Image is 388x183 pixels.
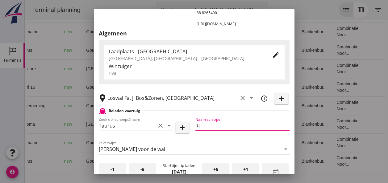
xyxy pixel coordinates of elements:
[194,22,225,41] td: Ontzilt oph.zan...
[35,22,57,41] td: new
[129,133,163,152] td: 672
[129,59,163,78] td: 434
[307,41,345,59] td: Combinatie Noor...
[35,133,57,152] td: new
[278,95,285,102] i: add
[129,163,156,182] div: min
[129,41,163,59] td: 999
[272,169,279,176] i: date_range
[77,140,81,145] i: directions_boat
[109,122,113,126] i: directions_boat
[107,93,238,103] input: Losplaats
[272,152,307,170] td: Blankenbur...
[109,55,262,62] div: [GEOGRAPHIC_DATA], [GEOGRAPHIC_DATA] - [GEOGRAPHIC_DATA]
[77,104,81,108] i: directions_boat
[35,78,57,96] td: new
[272,59,307,78] td: Blankenbur...
[194,115,225,133] td: Filling sand
[144,86,149,89] small: m3
[307,115,345,133] td: Combinatie Noor...
[61,140,113,146] div: Gouda
[141,67,146,71] small: m3
[232,163,259,182] div: uur
[225,115,272,133] td: 18
[141,49,146,52] small: m3
[194,41,225,59] td: Ontzilt oph.zan...
[141,30,146,34] small: m3
[61,29,113,35] div: Gouda
[141,160,146,163] small: m3
[194,78,225,96] td: Ontzilt oph.zan...
[136,6,228,14] div: Blankenburgput - [GEOGRAPHIC_DATA]
[332,6,340,14] i: calendar_view_week
[272,115,307,133] td: Blankenbur...
[239,94,246,102] i: clear
[35,115,57,133] td: new
[129,22,163,41] td: 672
[272,22,307,41] td: Blankenbur...
[225,22,272,41] td: 18
[111,166,115,173] span: -1
[77,85,81,89] i: directions_boat
[77,30,81,34] i: directions_boat
[272,96,307,115] td: Blankenbur...
[307,22,345,41] td: Combinatie Noor...
[35,152,57,170] td: new
[129,96,163,115] td: 1231
[163,163,195,169] div: Starttijdstip laden
[61,121,113,128] div: [GEOGRAPHIC_DATA]
[272,41,307,59] td: Blankenbur...
[99,163,126,182] div: uur
[225,78,272,96] td: 18
[129,115,163,133] td: 994
[35,59,57,78] td: new
[109,67,113,71] i: directions_boat
[272,51,280,59] i: edit
[243,166,248,173] span: +1
[225,96,272,115] td: 18
[272,78,307,96] td: Blankenbur...
[61,66,113,72] div: [GEOGRAPHIC_DATA]
[213,166,218,173] span: +5
[99,29,290,38] h2: Algemeen
[140,166,144,173] span: -5
[141,123,146,126] small: m3
[248,94,255,102] i: arrow_drop_down
[99,146,165,152] div: [PERSON_NAME] voor de wal
[225,133,272,152] td: 18
[61,47,113,54] div: Gouda
[318,6,325,14] i: list
[129,152,163,170] td: 999
[141,141,146,145] small: m3
[225,59,272,78] td: 18
[202,163,229,182] div: min
[61,84,113,91] div: Gouda
[165,122,173,129] i: arrow_drop_down
[109,63,280,70] div: Winzuiger
[61,158,113,165] div: Gouda
[282,145,290,153] i: arrow_drop_down
[172,169,186,175] strong: [DATE]
[129,78,163,96] td: 1231
[194,96,225,115] td: Ontzilt oph.zan...
[194,133,225,152] td: Ontzilt oph.zan...
[261,95,268,102] i: info_outline
[109,70,280,76] div: rival
[35,41,57,59] td: new
[157,122,164,129] i: clear
[225,41,272,59] td: 18
[109,48,262,55] div: Laadplaats - [GEOGRAPHIC_DATA]
[225,152,272,170] td: 18
[179,124,186,131] i: add
[307,133,345,152] td: Combinatie Noor...
[35,96,57,115] td: new
[272,133,307,152] td: Blankenbur...
[99,121,156,131] input: Zoek op (scheeps)naam
[307,152,345,170] td: Combinatie Noor...
[195,121,290,131] input: Naam schipper
[77,48,81,52] i: directions_boat
[77,159,81,163] i: directions_boat
[61,103,113,109] div: Gouda
[350,6,357,14] i: filter_list
[109,108,140,114] h2: Beladen vaartuig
